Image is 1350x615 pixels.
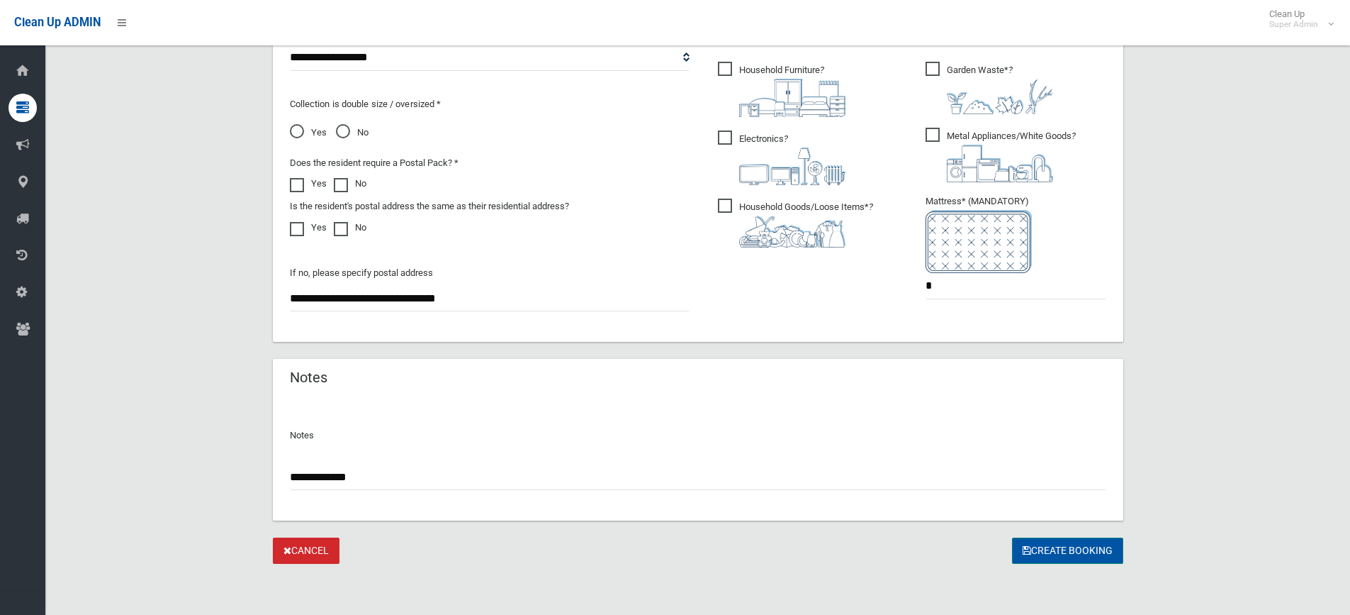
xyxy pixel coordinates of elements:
a: Cancel [273,538,339,564]
header: Notes [273,364,344,392]
label: If no, please specify postal address [290,265,433,282]
span: Household Furniture [718,62,845,117]
label: Is the resident's postal address the same as their residential address? [290,198,569,215]
i: ? [739,65,845,117]
p: Collection is double size / oversized * [290,96,690,113]
span: Mattress* (MANDATORY) [926,196,1106,273]
span: Clean Up ADMIN [14,16,101,29]
span: No [336,124,369,141]
i: ? [739,201,873,248]
img: b13cc3517677393f34c0a387616ef184.png [739,216,845,248]
label: Yes [290,219,327,236]
span: Clean Up [1262,9,1332,30]
label: Does the resident require a Postal Pack? * [290,155,459,172]
label: Yes [290,175,327,192]
i: ? [947,65,1053,114]
span: Garden Waste* [926,62,1053,114]
button: Create Booking [1012,538,1123,564]
p: Notes [290,427,1106,444]
span: Yes [290,124,327,141]
i: ? [739,133,845,185]
span: Household Goods/Loose Items* [718,199,873,248]
img: 4fd8a5c772b2c999c83690221e5242e0.png [947,79,1053,114]
img: e7408bece873d2c1783593a074e5cb2f.png [926,210,1032,273]
span: Electronics [718,131,845,185]
small: Super Admin [1269,19,1318,30]
label: No [334,175,366,192]
img: 394712a680b73dbc3d2a6a3a7ffe5a07.png [739,148,845,185]
label: No [334,219,366,236]
i: ? [947,131,1076,182]
span: Metal Appliances/White Goods [926,128,1076,182]
img: 36c1b0289cb1767239cdd3de9e694f19.png [947,145,1053,182]
img: aa9efdbe659d29b613fca23ba79d85cb.png [739,79,845,117]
